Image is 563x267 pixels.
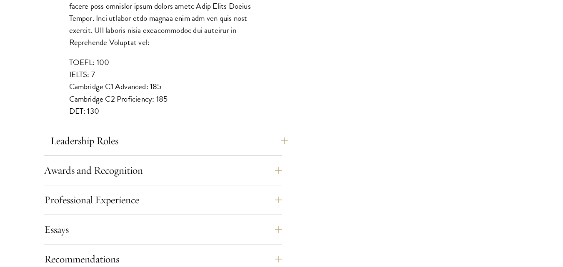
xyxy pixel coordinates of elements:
button: Essays [44,220,282,240]
button: Leadership Roles [50,131,288,151]
button: Professional Experience [44,190,282,210]
button: Awards and Recognition [44,160,282,180]
p: TOEFL: 100 IELTS: 7 Cambridge C1 Advanced: 185 Cambridge C2 Proficiency: 185 DET: 130 [69,56,257,117]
